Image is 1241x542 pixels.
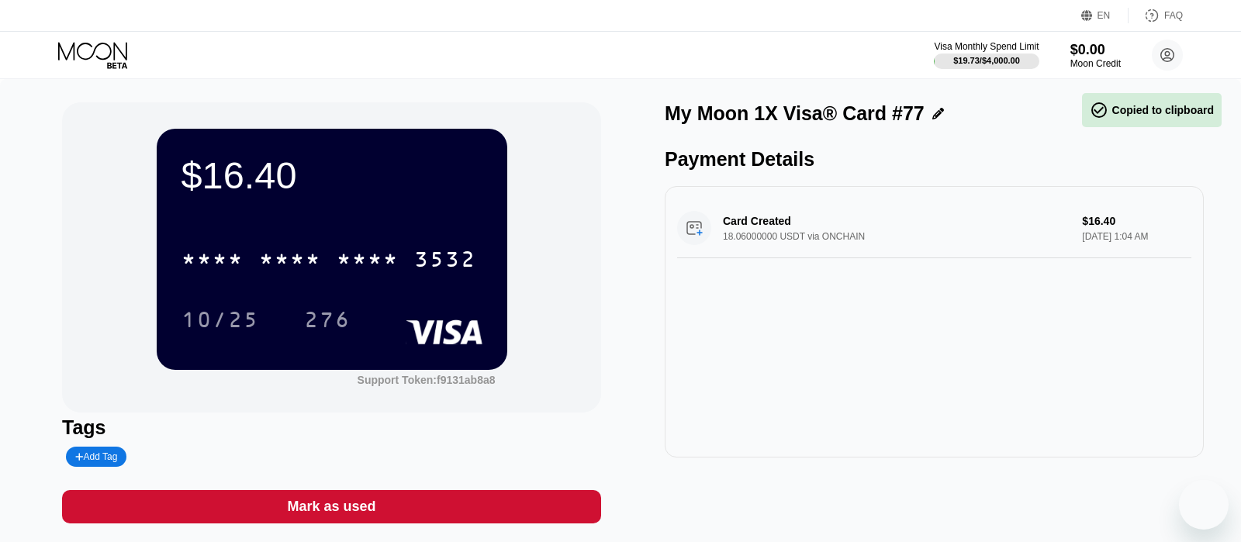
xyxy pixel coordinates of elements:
div: EN [1098,10,1111,21]
div: My Moon 1X Visa® Card #77 [665,102,925,125]
div: Add Tag [75,451,117,462]
div: 276 [292,300,362,339]
div: $0.00Moon Credit [1070,42,1121,69]
iframe: Button to launch messaging window [1179,480,1229,530]
div: FAQ [1129,8,1183,23]
div: FAQ [1164,10,1183,21]
div: EN [1081,8,1129,23]
div: Mark as used [62,490,601,523]
div: 10/25 [181,309,259,334]
div: Copied to clipboard [1090,101,1214,119]
div: Payment Details [665,148,1204,171]
div: 276 [304,309,351,334]
div: Moon Credit [1070,58,1121,69]
span:  [1090,101,1108,119]
div: 10/25 [170,300,271,339]
div: Tags [62,416,601,439]
div: Visa Monthly Spend Limit [934,41,1039,52]
div: Add Tag [66,447,126,467]
div: Mark as used [287,498,375,516]
div: 3532 [414,249,476,274]
div: Support Token:f9131ab8a8 [358,374,496,386]
div: Visa Monthly Spend Limit$19.73/$4,000.00 [934,41,1039,69]
div: $16.40 [181,154,482,197]
div: $0.00 [1070,42,1121,58]
div: Support Token: f9131ab8a8 [358,374,496,386]
div: $19.73 / $4,000.00 [953,56,1020,65]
